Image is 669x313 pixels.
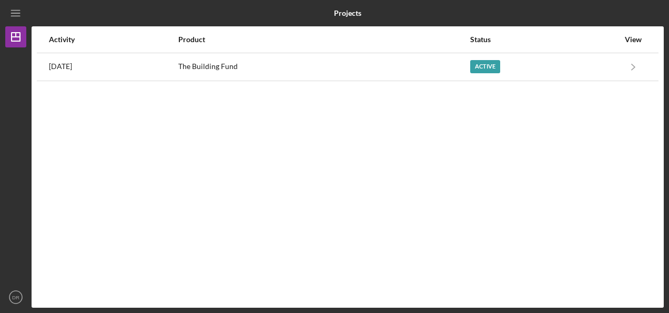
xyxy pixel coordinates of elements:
div: Product [178,35,469,44]
time: 2025-08-14 22:53 [49,62,72,71]
div: The Building Fund [178,54,469,80]
div: View [620,35,646,44]
div: Activity [49,35,177,44]
b: Projects [334,9,361,17]
text: DR [12,295,19,300]
div: Active [470,60,500,73]
div: Status [470,35,619,44]
button: DR [5,287,26,308]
